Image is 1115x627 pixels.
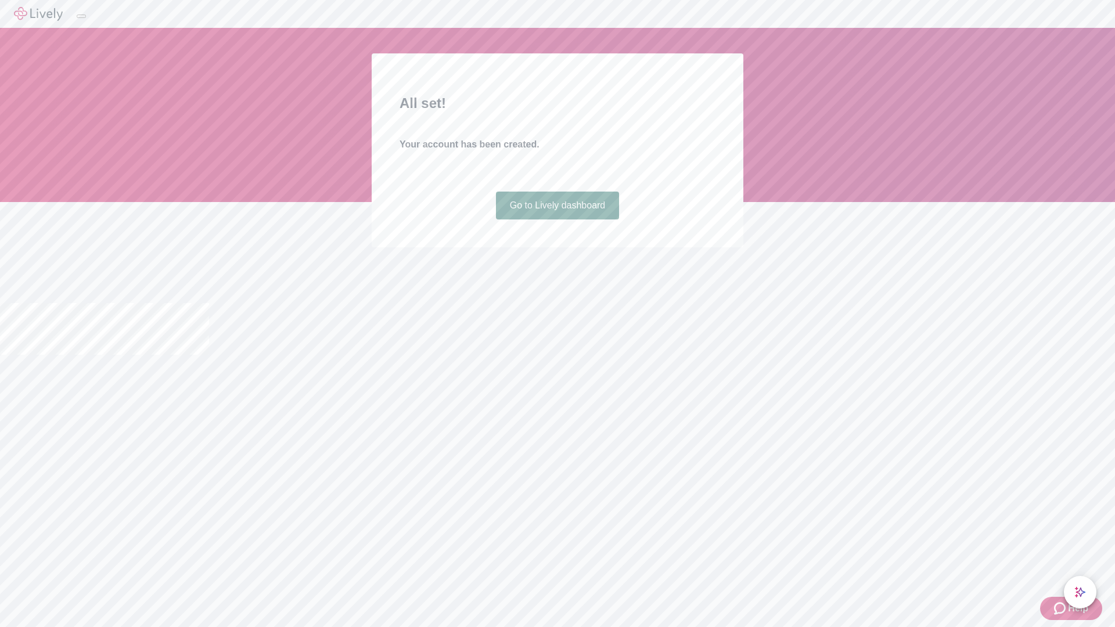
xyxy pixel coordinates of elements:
[1040,597,1102,620] button: Zendesk support iconHelp
[496,192,620,219] a: Go to Lively dashboard
[400,93,715,114] h2: All set!
[14,7,63,21] img: Lively
[400,138,715,152] h4: Your account has been created.
[1074,586,1086,598] svg: Lively AI Assistant
[1054,601,1068,615] svg: Zendesk support icon
[1064,576,1096,608] button: chat
[77,15,86,18] button: Log out
[1068,601,1088,615] span: Help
